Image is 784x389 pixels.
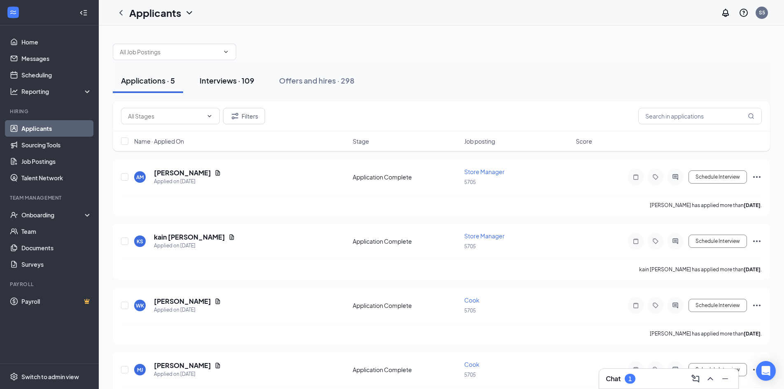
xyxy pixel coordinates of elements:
button: Schedule Interview [689,363,747,376]
div: Payroll [10,281,90,288]
a: Surveys [21,256,92,273]
h5: [PERSON_NAME] [154,297,211,306]
a: Scheduling [21,67,92,83]
button: Schedule Interview [689,170,747,184]
div: Applications · 5 [121,75,175,86]
svg: Document [214,362,221,369]
b: [DATE] [744,331,761,337]
h5: [PERSON_NAME] [154,361,211,370]
div: Application Complete [353,173,459,181]
svg: ActiveChat [670,366,680,373]
div: Hiring [10,108,90,115]
a: Messages [21,50,92,67]
a: Applicants [21,120,92,137]
span: 5705 [464,307,476,314]
svg: ChevronUp [705,374,715,384]
svg: Note [631,238,641,245]
svg: QuestionInfo [739,8,749,18]
div: Onboarding [21,211,85,219]
svg: MagnifyingGlass [748,113,754,119]
svg: Tag [651,174,661,180]
a: Team [21,223,92,240]
svg: ActiveChat [670,302,680,309]
svg: Tag [651,366,661,373]
button: Filter Filters [223,108,265,124]
svg: ComposeMessage [691,374,700,384]
svg: ChevronDown [206,113,213,119]
svg: ChevronLeft [116,8,126,18]
svg: Document [214,298,221,305]
div: Applied on [DATE] [154,177,221,186]
div: KS [137,238,143,245]
div: Team Management [10,194,90,201]
svg: Document [214,170,221,176]
div: Application Complete [353,237,459,245]
button: Minimize [719,372,732,385]
div: Offers and hires · 298 [279,75,354,86]
div: Application Complete [353,366,459,374]
svg: Note [631,366,641,373]
b: [DATE] [744,202,761,208]
div: S5 [759,9,765,16]
button: ChevronUp [704,372,717,385]
svg: Ellipses [752,300,762,310]
h5: [PERSON_NAME] [154,168,211,177]
span: Score [576,137,592,145]
input: Search in applications [638,108,762,124]
span: 5705 [464,372,476,378]
svg: Minimize [720,374,730,384]
div: Interviews · 109 [200,75,254,86]
a: Job Postings [21,153,92,170]
svg: Collapse [79,9,88,17]
button: Schedule Interview [689,299,747,312]
svg: WorkstreamLogo [9,8,17,16]
a: Home [21,34,92,50]
button: ComposeMessage [689,372,702,385]
div: Applied on [DATE] [154,370,221,378]
div: Reporting [21,87,92,96]
span: Stage [353,137,369,145]
b: [DATE] [744,266,761,273]
h5: kain [PERSON_NAME] [154,233,225,242]
div: Open Intercom Messenger [756,361,776,381]
p: kain [PERSON_NAME] has applied more than . [639,266,762,273]
h1: Applicants [129,6,181,20]
div: 1 [628,375,632,382]
a: Sourcing Tools [21,137,92,153]
svg: Filter [230,111,240,121]
span: 5705 [464,243,476,249]
span: Cook [464,361,479,368]
svg: ChevronDown [184,8,194,18]
svg: Ellipses [752,236,762,246]
span: Job posting [464,137,495,145]
svg: ActiveChat [670,238,680,245]
svg: Tag [651,302,661,309]
div: Applied on [DATE] [154,306,221,314]
svg: ActiveChat [670,174,680,180]
input: All Job Postings [120,47,219,56]
a: PayrollCrown [21,293,92,310]
svg: Ellipses [752,365,762,375]
svg: Tag [651,238,661,245]
div: Application Complete [353,301,459,310]
svg: Settings [10,373,18,381]
div: Applied on [DATE] [154,242,235,250]
svg: Note [631,302,641,309]
div: WK [136,302,144,309]
span: 5705 [464,179,476,185]
div: MJ [137,366,143,373]
span: Name · Applied On [134,137,184,145]
svg: Notifications [721,8,730,18]
a: Documents [21,240,92,256]
svg: UserCheck [10,211,18,219]
p: [PERSON_NAME] has applied more than . [650,202,762,209]
svg: Analysis [10,87,18,96]
input: All Stages [128,112,203,121]
span: Store Manager [464,168,505,175]
svg: Ellipses [752,172,762,182]
p: [PERSON_NAME] has applied more than . [650,330,762,337]
span: Store Manager [464,232,505,240]
svg: ChevronDown [223,49,229,55]
span: Cook [464,296,479,304]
